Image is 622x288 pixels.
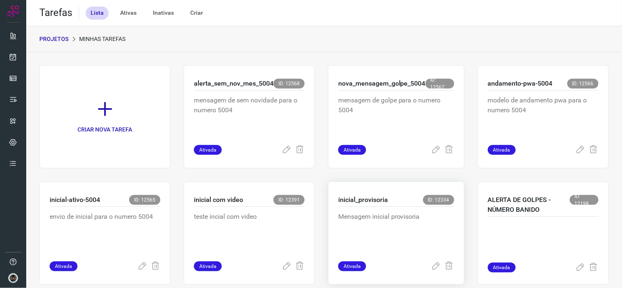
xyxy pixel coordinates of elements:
a: CRIAR NOVA TAREFA [39,65,171,168]
p: Minhas Tarefas [79,35,125,43]
p: modelo de andamento pwa para o numero 5004 [488,95,599,136]
div: Lista [86,7,109,20]
img: Logo [7,5,19,17]
p: andamento-pwa-5004 [488,79,553,88]
span: ID: 12567 [426,79,454,88]
p: alerta_sem_nov_mes_5004 [194,79,273,88]
p: nova_mensagem_golpe_5004 [338,79,426,88]
span: ID: 12391 [273,195,305,205]
p: inicial_provisoria [338,195,388,205]
span: Ativada [488,263,516,272]
div: Criar [185,7,208,20]
div: Ativas [115,7,141,20]
p: inicial-ativo-5004 [50,195,100,205]
span: Ativada [488,145,516,155]
span: Ativada [50,261,77,271]
span: Ativada [338,261,366,271]
p: teste incial com video [194,212,305,253]
p: mensagem de sem novidade para o numero 5004 [194,95,305,136]
img: d44150f10045ac5288e451a80f22ca79.png [8,273,18,283]
p: envio de inicial para o numero 5004 [50,212,160,253]
p: inicial com video [194,195,243,205]
span: Ativada [194,261,222,271]
p: CRIAR NOVA TAREFA [78,125,132,134]
p: PROJETOS [39,35,68,43]
p: ALERTA DE GOLPES - NÚMERO BANIDO [488,195,570,215]
span: ID: 12334 [423,195,454,205]
span: ID: 12566 [567,79,599,88]
div: Inativas [148,7,179,20]
span: Ativada [338,145,366,155]
span: ID: 12565 [129,195,160,205]
span: ID: 12568 [273,79,305,88]
span: Ativada [194,145,222,155]
h2: Tarefas [39,7,72,19]
p: Mensagem inicial provisoria [338,212,454,253]
span: ID: 12198 [570,195,599,205]
p: mensagem de golpe para o numero 5004 [338,95,454,136]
